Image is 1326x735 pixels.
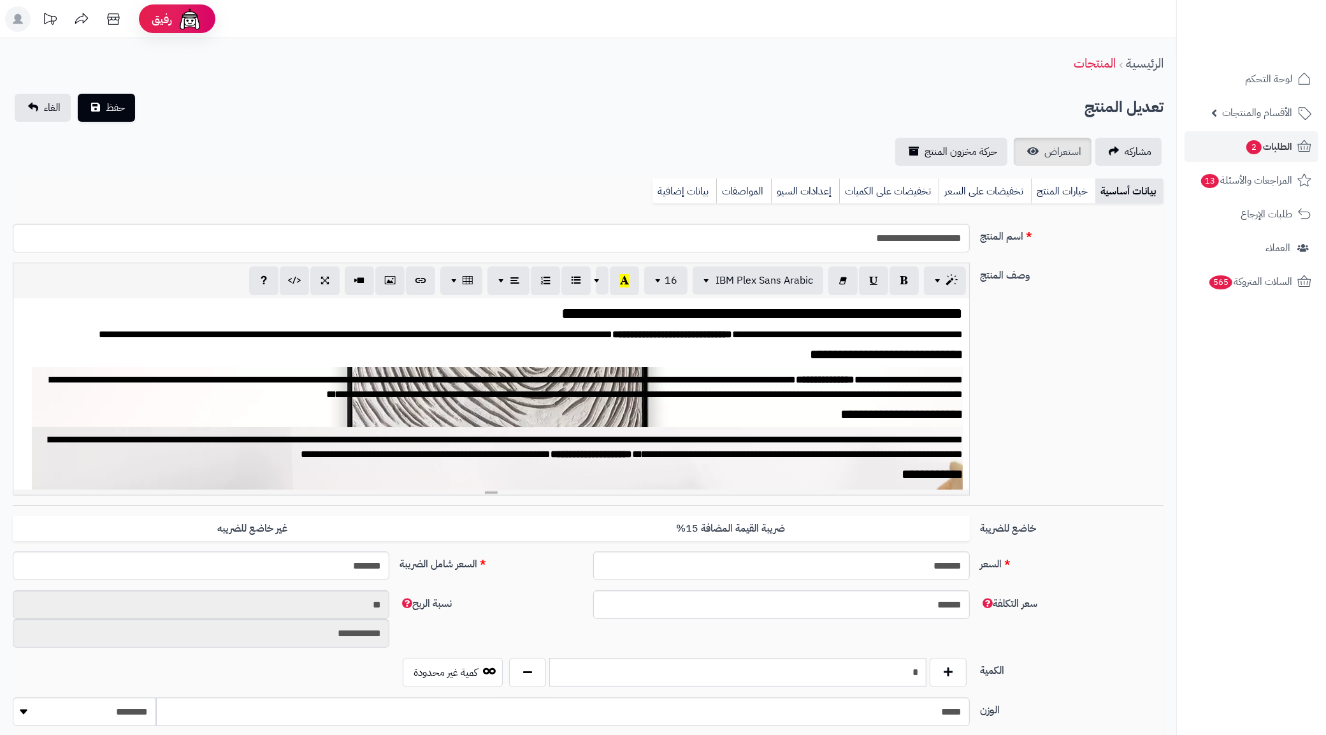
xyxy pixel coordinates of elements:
[771,178,839,204] a: إعدادات السيو
[1246,140,1262,154] span: 2
[1044,144,1081,159] span: استعراض
[644,266,688,295] button: 16
[1209,275,1232,289] span: 565
[78,94,135,122] button: حفظ
[665,273,677,288] span: 16
[1241,205,1292,223] span: طلبات الإرجاع
[13,516,491,542] label: غير خاضع للضريبه
[975,658,1169,678] label: الكمية
[1208,273,1292,291] span: السلات المتروكة
[895,138,1007,166] a: حركة مخزون المنتج
[1185,199,1318,229] a: طلبات الإرجاع
[975,551,1169,572] label: السعر
[394,551,588,572] label: السعر شامل الضريبة
[652,178,716,204] a: بيانات إضافية
[716,273,813,288] span: IBM Plex Sans Arabic
[152,11,172,27] span: رفيق
[1185,266,1318,297] a: السلات المتروكة565
[400,596,452,611] span: نسبة الربح
[1185,165,1318,196] a: المراجعات والأسئلة13
[1222,104,1292,122] span: الأقسام والمنتجات
[1085,94,1164,120] h2: تعديل المنتج
[1185,131,1318,162] a: الطلبات2
[975,224,1169,244] label: اسم المنتج
[1125,144,1151,159] span: مشاركه
[1265,239,1290,257] span: العملاء
[925,144,997,159] span: حركة مخزون المنتج
[1014,138,1092,166] a: استعراض
[1200,171,1292,189] span: المراجعات والأسئلة
[975,516,1169,536] label: خاضع للضريبة
[1095,178,1164,204] a: بيانات أساسية
[1245,70,1292,88] span: لوحة التحكم
[34,6,66,35] a: تحديثات المنصة
[1245,138,1292,156] span: الطلبات
[716,178,771,204] a: المواصفات
[491,516,970,542] label: ضريبة القيمة المضافة 15%
[1031,178,1095,204] a: خيارات المنتج
[839,178,939,204] a: تخفيضات على الكميات
[975,263,1169,283] label: وصف المنتج
[1185,233,1318,263] a: العملاء
[1074,54,1116,73] a: المنتجات
[693,266,823,295] button: IBM Plex Sans Arabic
[44,100,61,115] span: الغاء
[1095,138,1162,166] a: مشاركه
[980,596,1037,611] span: سعر التكلفة
[106,100,125,115] span: حفظ
[939,178,1031,204] a: تخفيضات على السعر
[1185,64,1318,94] a: لوحة التحكم
[1126,54,1164,73] a: الرئيسية
[1201,174,1219,188] span: 13
[975,697,1169,718] label: الوزن
[177,6,203,32] img: ai-face.png
[15,94,71,122] a: الغاء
